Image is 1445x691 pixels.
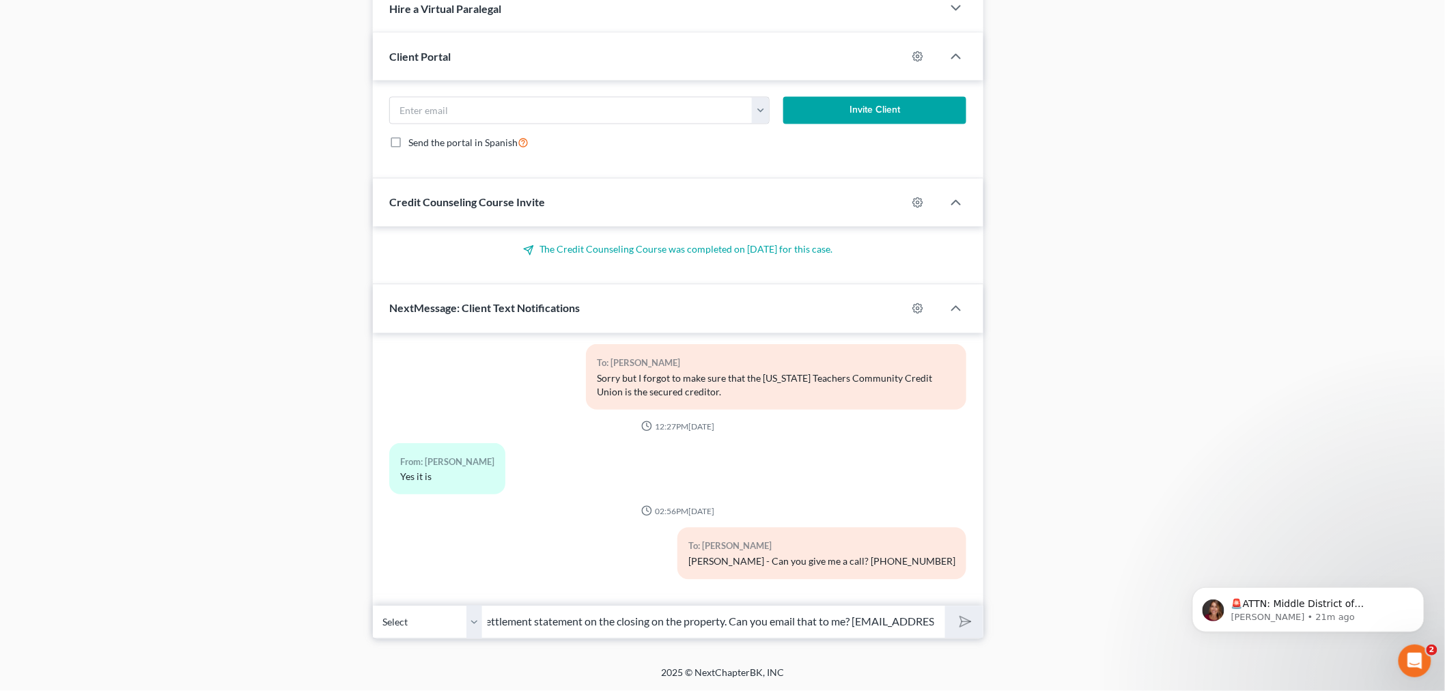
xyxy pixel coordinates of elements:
div: Sorry but I forgot to make sure that the [US_STATE] Teachers Community Credit Union is the secure... [597,371,955,399]
span: NextMessage: Client Text Notifications [389,302,580,315]
div: 12:27PM[DATE] [389,421,967,432]
span: Client Portal [389,50,451,63]
span: 2 [1427,645,1437,655]
input: Enter email [390,98,753,124]
div: To: [PERSON_NAME] [688,539,955,554]
input: Say something... [482,606,945,639]
span: Hire a Virtual Paralegal [389,2,501,15]
div: Yes it is [400,470,494,483]
div: From: [PERSON_NAME] [400,454,494,470]
span: Credit Counseling Course Invite [389,196,545,209]
div: To: [PERSON_NAME] [597,355,955,371]
span: Send the portal in Spanish [408,137,518,149]
iframe: Intercom notifications message [1172,559,1445,654]
iframe: Intercom live chat [1399,645,1431,677]
div: 02:56PM[DATE] [389,505,967,517]
button: Invite Client [783,97,966,124]
p: The Credit Counseling Course was completed on [DATE] for this case. [389,243,967,257]
div: 2025 © NextChapterBK, INC [333,666,1112,691]
div: [PERSON_NAME] - Can you give me a call? [PHONE_NUMBER] [688,555,955,569]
